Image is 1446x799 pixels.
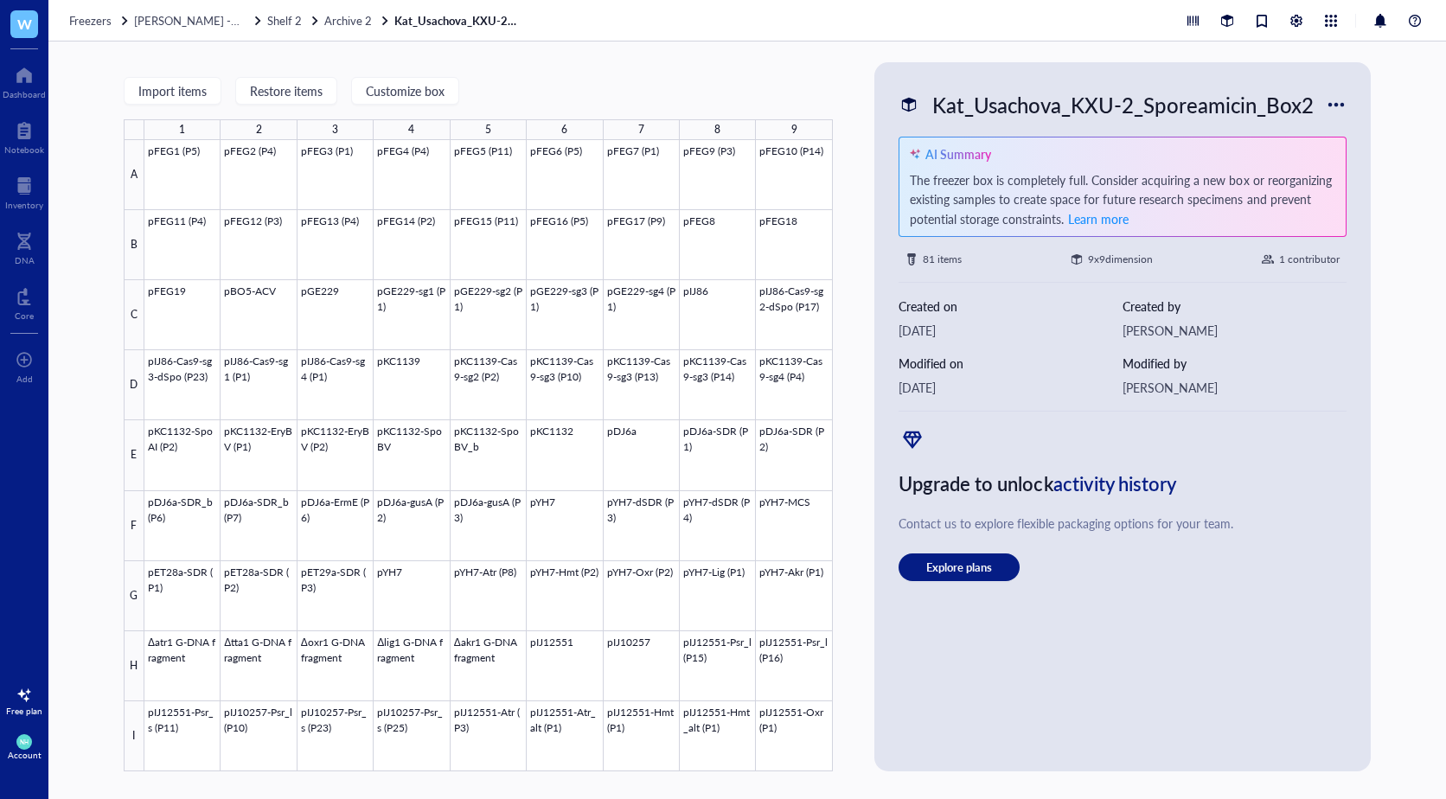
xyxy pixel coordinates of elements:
[3,61,46,99] a: Dashboard
[17,13,32,35] span: W
[124,210,144,280] div: B
[1279,251,1340,268] div: 1 contributor
[138,84,207,98] span: Import items
[4,117,44,155] a: Notebook
[5,200,43,210] div: Inventory
[351,77,459,105] button: Customize box
[124,350,144,420] div: D
[124,491,144,561] div: F
[485,119,491,140] div: 5
[15,255,35,265] div: DNA
[791,119,797,140] div: 9
[910,170,1335,229] div: The freezer box is completely full. Consider acquiring a new box or reorganizing existing samples...
[561,119,567,140] div: 6
[267,13,391,29] a: Shelf 2Archive 2
[6,706,42,716] div: Free plan
[3,89,46,99] div: Dashboard
[366,84,445,98] span: Customize box
[899,321,1123,340] div: [DATE]
[124,280,144,350] div: C
[134,12,285,29] span: [PERSON_NAME] -20 Archive
[124,631,144,701] div: H
[134,13,264,29] a: [PERSON_NAME] -20 Archive
[8,750,42,760] div: Account
[923,251,962,268] div: 81 items
[408,119,414,140] div: 4
[15,310,34,321] div: Core
[1053,470,1177,497] span: activity history
[5,172,43,210] a: Inventory
[899,467,1347,500] div: Upgrade to unlock
[235,77,337,105] button: Restore items
[899,297,1123,316] div: Created on
[124,701,144,771] div: I
[925,86,1321,123] div: Kat_Usachova_KXU-2_Sporeamicin_Box2
[638,119,644,140] div: 7
[324,12,372,29] span: Archive 2
[69,13,131,29] a: Freezers
[256,119,262,140] div: 2
[124,140,144,210] div: A
[899,378,1123,397] div: [DATE]
[899,514,1347,533] div: Contact us to explore flexible packaging options for your team.
[124,77,221,105] button: Import items
[1123,297,1347,316] div: Created by
[1068,210,1129,227] span: Learn more
[15,227,35,265] a: DNA
[4,144,44,155] div: Notebook
[899,553,1347,581] a: Explore plans
[1123,378,1347,397] div: [PERSON_NAME]
[124,561,144,631] div: G
[1123,321,1347,340] div: [PERSON_NAME]
[15,283,34,321] a: Core
[1088,251,1153,268] div: 9 x 9 dimension
[124,420,144,490] div: E
[69,12,112,29] span: Freezers
[899,553,1020,581] button: Explore plans
[899,354,1123,373] div: Modified on
[179,119,185,140] div: 1
[332,119,338,140] div: 3
[1067,208,1129,229] button: Learn more
[250,84,323,98] span: Restore items
[714,119,720,140] div: 8
[16,374,33,384] div: Add
[20,738,29,745] span: NH
[394,13,524,29] a: Kat_Usachova_KXU-2_Sporeamicin_Box2
[926,559,992,575] span: Explore plans
[925,144,991,163] div: AI Summary
[1123,354,1347,373] div: Modified by
[267,12,302,29] span: Shelf 2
